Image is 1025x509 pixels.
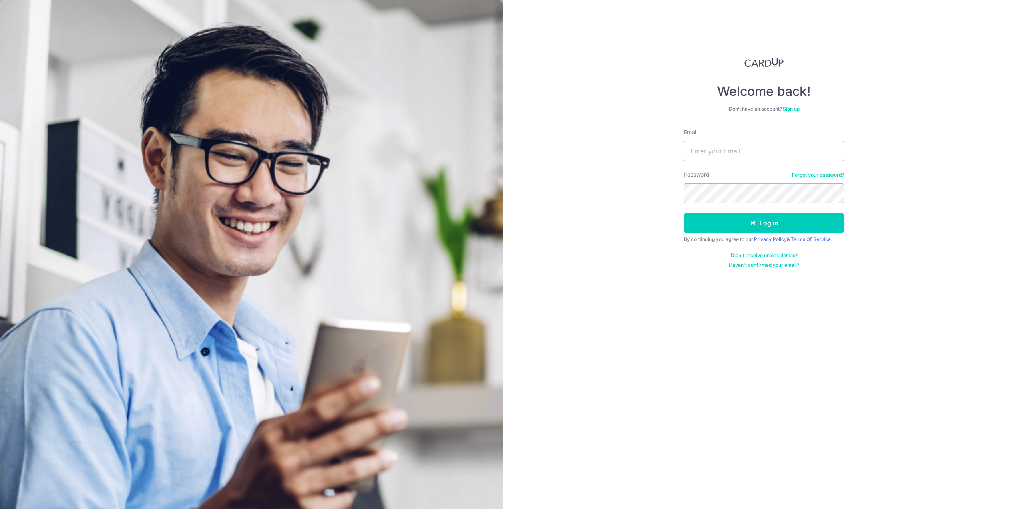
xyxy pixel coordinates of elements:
h4: Welcome back! [684,83,844,99]
div: By continuing you agree to our & [684,236,844,243]
img: CardUp Logo [744,58,784,67]
a: Didn't receive unlock details? [731,252,798,259]
a: Terms Of Service [791,236,831,242]
a: Privacy Policy [754,236,787,242]
label: Password [684,171,709,179]
label: Email [684,128,697,136]
a: Sign up [783,106,800,112]
button: Log in [684,213,844,233]
input: Enter your Email [684,141,844,161]
a: Forgot your password? [792,172,844,178]
div: Don’t have an account? [684,106,844,112]
a: Haven't confirmed your email? [729,262,799,268]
